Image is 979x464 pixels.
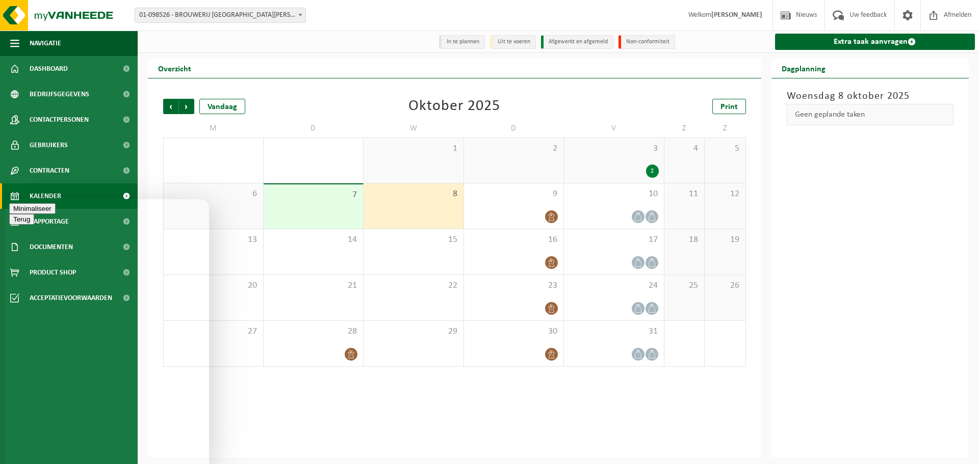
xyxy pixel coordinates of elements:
div: 2 [646,165,659,178]
span: 1 [369,143,458,154]
span: 10 [569,188,659,200]
span: Dashboard [30,56,68,81]
span: 30 [469,326,559,337]
a: Extra taak aanvragen [775,34,975,50]
td: D [264,119,364,138]
span: 14 [269,234,358,245]
span: 12 [710,188,740,200]
strong: [PERSON_NAME] [711,11,762,19]
td: V [564,119,664,138]
span: 29 [369,326,458,337]
h2: Dagplanning [771,58,836,78]
td: M [163,119,264,138]
div: Geen geplande taken [787,104,954,125]
span: 5 [710,143,740,154]
span: Contactpersonen [30,107,89,132]
div: Vandaag [199,99,245,114]
span: 23 [469,280,559,291]
span: Gebruikers [30,132,68,158]
span: Bedrijfsgegevens [30,81,89,107]
span: 8 [369,188,458,200]
span: 27 [169,326,258,337]
span: 9 [469,188,559,200]
div: Oktober 2025 [408,99,500,114]
span: 24 [569,280,659,291]
span: 22 [369,280,458,291]
span: 2 [469,143,559,154]
h3: Woensdag 8 oktober 2025 [787,89,954,104]
span: 15 [369,234,458,245]
span: 25 [669,280,700,291]
span: 16 [469,234,559,245]
li: Afgewerkt en afgemeld [541,35,613,49]
span: 6 [169,188,258,200]
span: 01-098526 - BROUWERIJ SINT BERNARDUS - WATOU [135,8,306,23]
span: 7 [269,189,358,201]
span: 4 [669,143,700,154]
span: 11 [669,188,700,200]
span: Kalender [30,183,61,209]
span: 19 [710,234,740,245]
span: Navigatie [30,31,61,56]
span: 21 [269,280,358,291]
span: 01-098526 - BROUWERIJ SINT BERNARDUS - WATOU [135,8,305,22]
a: Print [712,99,746,114]
td: D [464,119,564,138]
span: 18 [669,234,700,245]
li: In te plannen [439,35,485,49]
span: 20 [169,280,258,291]
span: 3 [569,143,659,154]
span: 26 [710,280,740,291]
span: Print [720,103,738,111]
li: Non-conformiteit [619,35,675,49]
span: Volgende [179,99,194,114]
h2: Overzicht [148,58,201,78]
li: Uit te voeren [490,35,536,49]
span: 31 [569,326,659,337]
span: Contracten [30,158,69,183]
span: 28 [269,326,358,337]
span: 13 [169,234,258,245]
td: W [364,119,464,138]
td: Z [664,119,705,138]
iframe: chat widget [5,199,209,464]
span: 17 [569,234,659,245]
td: Z [705,119,745,138]
span: Vorige [163,99,178,114]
